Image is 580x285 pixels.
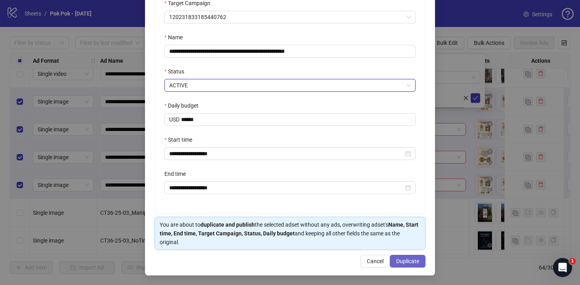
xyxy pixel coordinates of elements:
[169,149,404,158] input: Start time
[390,255,425,268] button: Duplicate
[169,11,411,23] span: 120231833185440762
[164,101,204,110] label: Daily budget
[569,258,576,264] span: 1
[367,258,383,264] span: Cancel
[361,255,390,268] button: Cancel
[164,45,416,58] input: Name
[396,258,419,264] span: Duplicate
[169,79,411,91] span: ACTIVE
[160,221,418,237] strong: Name, Start time, End time, Target Campaign, Status, Daily budget
[164,135,197,144] label: Start time
[200,221,255,228] strong: duplicate and publish
[181,114,415,125] input: Daily budget
[169,183,404,192] input: End time
[553,258,572,277] iframe: Intercom live chat
[160,220,420,246] div: You are about to the selected adset without any ads, overwriting adset's and keeping all other fi...
[164,33,188,42] label: Name
[164,67,189,76] label: Status
[164,169,191,178] label: End time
